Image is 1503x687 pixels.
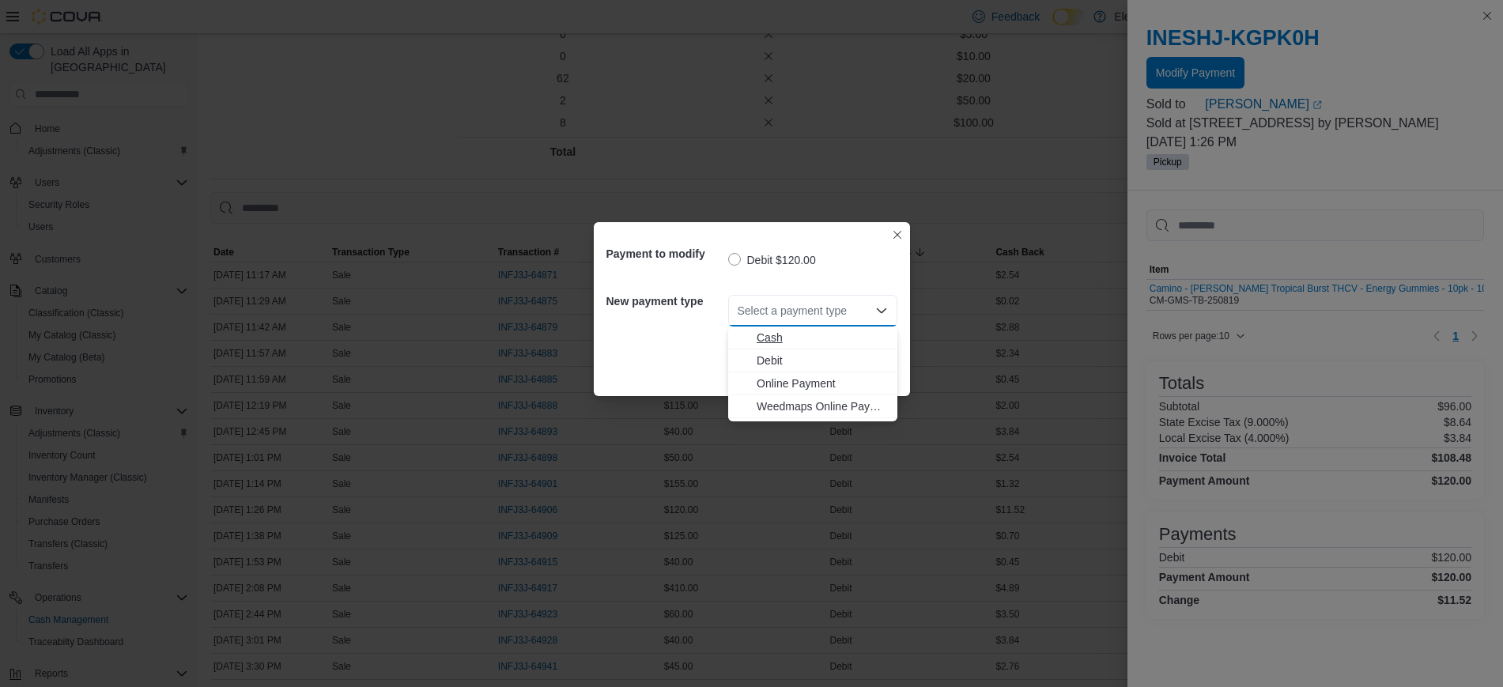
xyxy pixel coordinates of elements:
[728,327,897,349] button: Cash
[888,225,907,244] button: Closes this modal window
[728,327,897,418] div: Choose from the following options
[728,349,897,372] button: Debit
[757,398,888,414] span: Weedmaps Online Payment
[757,330,888,345] span: Cash
[606,238,725,270] h5: Payment to modify
[606,285,725,317] h5: New payment type
[875,304,888,317] button: Close list of options
[728,251,816,270] label: Debit $120.00
[728,395,897,418] button: Weedmaps Online Payment
[738,301,739,320] input: Accessible screen reader label
[728,372,897,395] button: Online Payment
[757,376,888,391] span: Online Payment
[757,353,888,368] span: Debit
